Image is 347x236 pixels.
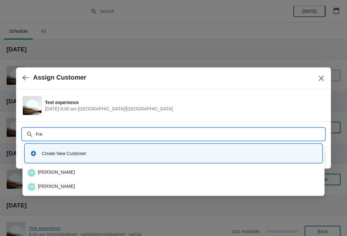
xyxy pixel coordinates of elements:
[316,73,327,84] button: Close
[29,170,34,175] text: NF
[22,166,325,179] li: Neil Freeman
[28,183,35,191] span: Fred Wilson
[45,106,321,112] span: [DATE] 8:00 am [GEOGRAPHIC_DATA]/[GEOGRAPHIC_DATA]
[45,99,321,106] span: Test experience
[33,74,86,81] h2: Assign Customer
[29,185,35,189] text: FW
[23,96,41,115] img: Test experience | | September 5 | 8:00 am Europe/London
[28,183,319,191] div: [PERSON_NAME]
[35,128,325,140] input: Search customer name or email
[28,169,319,177] div: [PERSON_NAME]
[22,179,325,193] li: Fred Wilson
[28,169,35,177] span: Neil Freeman
[42,150,317,157] div: Create New Customer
